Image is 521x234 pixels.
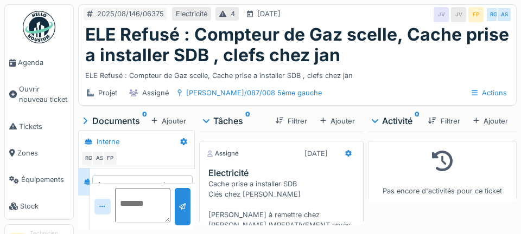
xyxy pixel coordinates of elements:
[142,114,147,127] sup: 0
[434,7,449,22] div: JV
[97,180,188,199] div: Aucun message pour le moment … Soyez le premier !
[469,114,512,128] div: Ajouter
[176,9,207,19] div: Electricité
[5,193,73,219] a: Stock
[372,114,420,127] div: Activité
[424,114,464,128] div: Filtrer
[257,9,281,19] div: [DATE]
[85,24,510,66] h1: ELE Refusé : Compteur de Gaz scelle, Cache prise a installer SDB , clefs chez jan
[97,136,119,147] div: Interne
[18,57,69,68] span: Agenda
[103,151,118,166] div: FP
[81,151,96,166] div: RG
[5,76,73,113] a: Ouvrir nouveau ticket
[245,114,250,127] sup: 0
[5,166,73,193] a: Équipements
[19,84,69,105] span: Ouvrir nouveau ticket
[97,9,164,19] div: 2025/08/146/06375
[316,114,359,128] div: Ajouter
[486,7,501,22] div: RG
[92,151,107,166] div: AS
[497,7,512,22] div: AS
[82,114,147,127] div: Documents
[231,9,235,19] div: 4
[5,140,73,166] a: Zones
[375,146,510,196] div: Pas encore d'activités pour ce ticket
[17,148,69,158] span: Zones
[23,11,55,43] img: Badge_color-CXgf-gQk.svg
[271,114,312,128] div: Filtrer
[467,85,512,101] div: Actions
[147,114,190,128] div: Ajouter
[142,88,169,98] div: Assigné
[19,121,69,132] span: Tickets
[451,7,466,22] div: JV
[21,174,69,185] span: Équipements
[98,88,117,98] div: Projet
[206,149,239,158] div: Assigné
[204,114,267,127] div: Tâches
[468,7,484,22] div: FP
[5,113,73,140] a: Tickets
[208,168,359,178] h3: Electricité
[20,201,69,211] span: Stock
[85,66,510,81] div: ELE Refusé : Compteur de Gaz scelle, Cache prise a installer SDB , clefs chez jan
[415,114,420,127] sup: 0
[186,88,322,98] div: [PERSON_NAME]/087/008 5ème gauche
[5,49,73,76] a: Agenda
[304,148,328,159] div: [DATE]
